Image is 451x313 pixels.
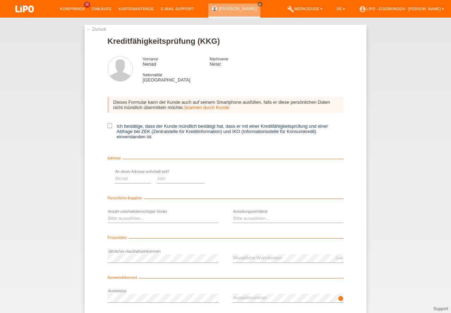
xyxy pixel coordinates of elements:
i: info [338,296,344,301]
a: Support [433,306,448,311]
div: Nenad [143,56,210,67]
i: close [258,2,262,6]
a: Kund*innen [56,7,88,11]
label: Ich bestätige, dass der Kunde mündlich bestätigt hat, dass er mit einer Kreditfähigkeitsprüfung u... [107,124,344,139]
a: buildWerkzeuge ▾ [284,7,326,11]
a: ← Zurück [86,26,106,32]
a: DE ▾ [333,7,348,11]
span: Nachname [210,57,228,61]
i: build [287,6,294,13]
a: LIPO pay [7,14,42,20]
a: Scannen durch Kunde [184,105,229,110]
span: Adresse [107,156,123,160]
div: [GEOGRAPHIC_DATA] [143,72,210,83]
a: E-Mail Support [157,7,198,11]
a: Einkäufe [88,7,115,11]
a: info [338,298,344,302]
div: Dieses Formular kann der Kunde auch auf seinem Smartphone ausfüllen, falls er diese persönlichen ... [107,97,344,113]
div: CHF [335,256,344,260]
span: 36 [84,2,90,8]
a: [PERSON_NAME] [219,6,257,11]
a: account_circleLIPO - Egerkingen - [PERSON_NAME] ▾ [356,7,447,11]
span: Ausweisdokument [107,276,139,279]
span: Nationalität [143,73,162,77]
h1: Kreditfähigkeitsprüfung (KKG) [107,37,344,46]
span: Finanzielles [107,236,129,240]
span: Vorname [143,57,158,61]
span: Persönliche Angaben [107,196,144,200]
div: Nesic [210,56,277,67]
i: account_circle [359,6,366,13]
a: Kartenanträge [115,7,157,11]
a: close [258,2,262,7]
